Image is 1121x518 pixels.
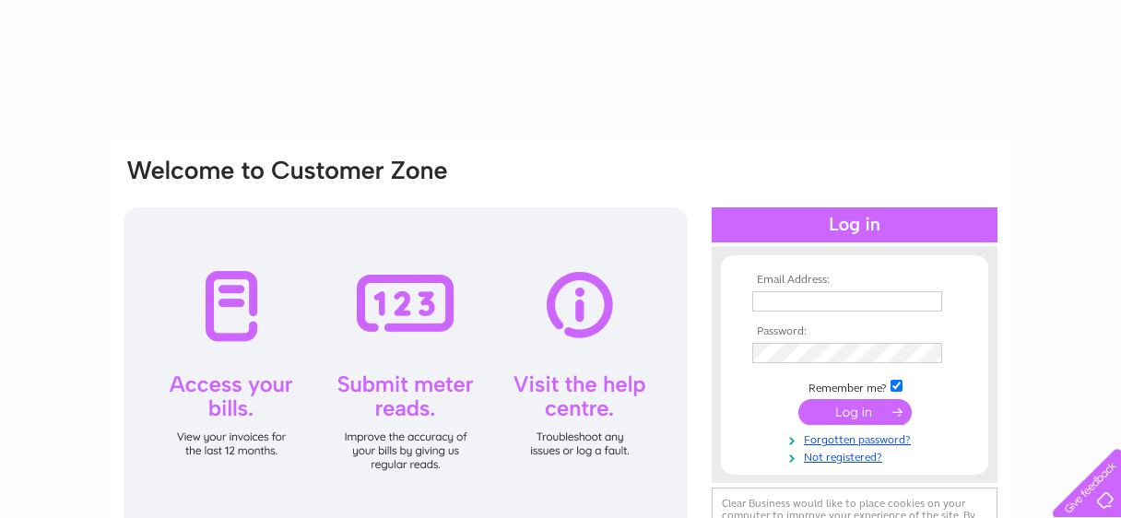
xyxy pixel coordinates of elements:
[752,447,962,465] a: Not registered?
[748,274,962,287] th: Email Address:
[748,377,962,395] td: Remember me?
[752,430,962,447] a: Forgotten password?
[798,399,912,425] input: Submit
[748,325,962,338] th: Password:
